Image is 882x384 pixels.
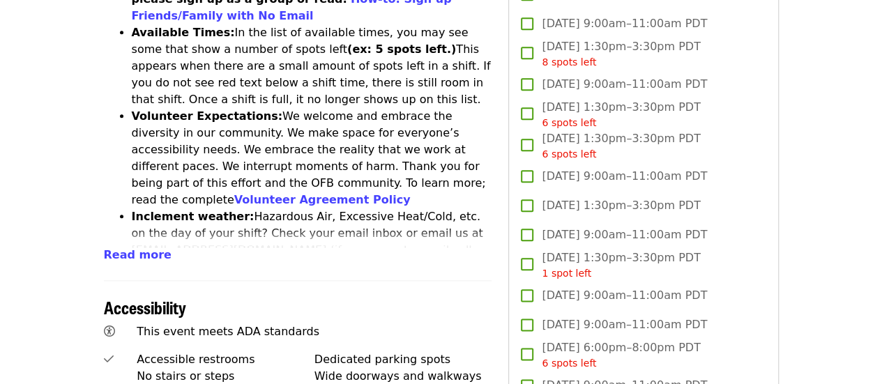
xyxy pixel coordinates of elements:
[104,325,115,338] i: universal-access icon
[542,197,700,214] span: [DATE] 1:30pm–3:30pm PDT
[314,351,492,368] div: Dedicated parking spots
[132,24,492,108] li: In the list of available times, you may see some that show a number of spots left This appears wh...
[542,99,700,130] span: [DATE] 1:30pm–3:30pm PDT
[542,268,591,279] span: 1 spot left
[542,56,596,68] span: 8 spots left
[542,339,700,371] span: [DATE] 6:00pm–8:00pm PDT
[347,43,456,56] strong: (ex: 5 spots left.)
[104,247,172,263] button: Read more
[542,287,707,304] span: [DATE] 9:00am–11:00am PDT
[542,316,707,333] span: [DATE] 9:00am–11:00am PDT
[234,193,411,206] a: Volunteer Agreement Policy
[132,210,254,223] strong: Inclement weather:
[542,148,596,160] span: 6 spots left
[132,208,492,292] li: Hazardous Air, Excessive Heat/Cold, etc. on the day of your shift? Check your email inbox or emai...
[542,76,707,93] span: [DATE] 9:00am–11:00am PDT
[132,109,283,123] strong: Volunteer Expectations:
[104,248,172,261] span: Read more
[542,38,700,70] span: [DATE] 1:30pm–3:30pm PDT
[542,249,700,281] span: [DATE] 1:30pm–3:30pm PDT
[542,226,707,243] span: [DATE] 9:00am–11:00am PDT
[132,26,235,39] strong: Available Times:
[137,325,319,338] span: This event meets ADA standards
[542,130,700,162] span: [DATE] 1:30pm–3:30pm PDT
[132,108,492,208] li: We welcome and embrace the diversity in our community. We make space for everyone’s accessibility...
[542,358,596,369] span: 6 spots left
[137,351,314,368] div: Accessible restrooms
[542,15,707,32] span: [DATE] 9:00am–11:00am PDT
[542,117,596,128] span: 6 spots left
[542,168,707,185] span: [DATE] 9:00am–11:00am PDT
[104,353,114,366] i: check icon
[104,295,186,319] span: Accessibility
